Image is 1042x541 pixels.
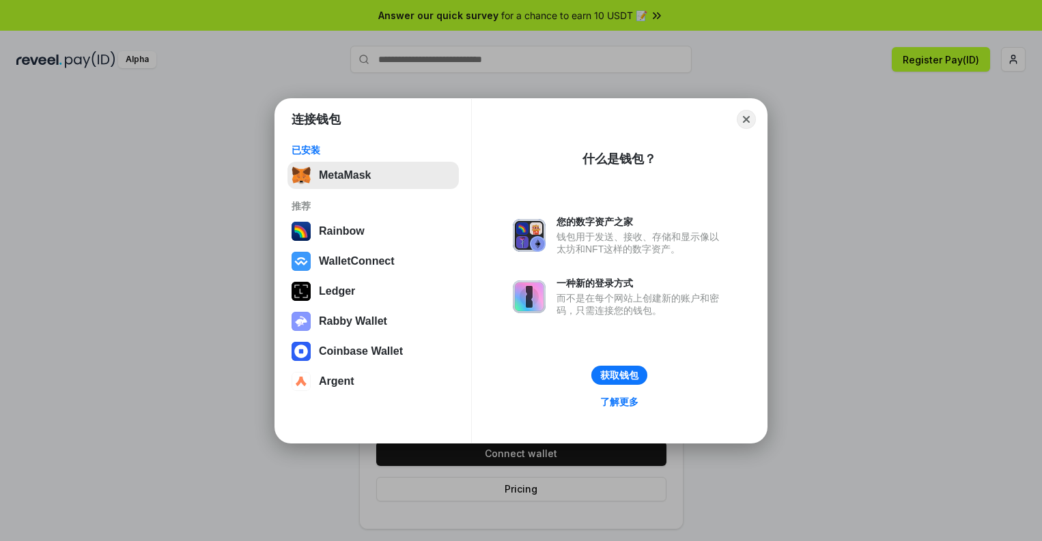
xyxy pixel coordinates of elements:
div: Ledger [319,285,355,297]
div: 获取钱包 [600,369,638,381]
img: svg+xml,%3Csvg%20xmlns%3D%22http%3A%2F%2Fwww.w3.org%2F2000%2Fsvg%22%20width%3D%2228%22%20height%3... [292,282,311,301]
button: Rabby Wallet [287,308,459,335]
div: WalletConnect [319,255,395,267]
button: MetaMask [287,162,459,189]
img: svg+xml,%3Csvg%20width%3D%2228%22%20height%3D%2228%22%20viewBox%3D%220%200%2028%2028%22%20fill%3D... [292,372,311,391]
button: WalletConnect [287,248,459,275]
button: Argent [287,368,459,395]
div: MetaMask [319,169,371,181]
button: Close [737,110,756,129]
h1: 连接钱包 [292,111,341,128]
img: svg+xml,%3Csvg%20fill%3D%22none%22%20height%3D%2233%22%20viewBox%3D%220%200%2035%2033%22%20width%... [292,166,311,185]
div: 什么是钱包？ [582,151,656,167]
img: svg+xml,%3Csvg%20xmlns%3D%22http%3A%2F%2Fwww.w3.org%2F2000%2Fsvg%22%20fill%3D%22none%22%20viewBox... [513,280,546,313]
div: Argent [319,375,354,388]
button: Ledger [287,278,459,305]
button: Coinbase Wallet [287,338,459,365]
div: Coinbase Wallet [319,345,403,357]
div: 了解更多 [600,396,638,408]
div: 您的数字资产之家 [557,216,726,228]
div: 一种新的登录方式 [557,277,726,289]
div: 已安装 [292,144,455,156]
div: Rainbow [319,225,365,237]
img: svg+xml,%3Csvg%20xmlns%3D%22http%3A%2F%2Fwww.w3.org%2F2000%2Fsvg%22%20fill%3D%22none%22%20viewBox... [292,312,311,331]
img: svg+xml,%3Csvg%20width%3D%2228%22%20height%3D%2228%22%20viewBox%3D%220%200%2028%2028%22%20fill%3D... [292,342,311,361]
div: 而不是在每个网站上创建新的账户和密码，只需连接您的钱包。 [557,292,726,317]
div: 推荐 [292,200,455,212]
img: svg+xml,%3Csvg%20xmlns%3D%22http%3A%2F%2Fwww.w3.org%2F2000%2Fsvg%22%20fill%3D%22none%22%20viewBox... [513,219,546,252]
img: svg+xml,%3Csvg%20width%3D%22120%22%20height%3D%22120%22%20viewBox%3D%220%200%20120%20120%22%20fil... [292,222,311,241]
button: 获取钱包 [591,366,647,385]
div: 钱包用于发送、接收、存储和显示像以太坊和NFT这样的数字资产。 [557,231,726,255]
img: svg+xml,%3Csvg%20width%3D%2228%22%20height%3D%2228%22%20viewBox%3D%220%200%2028%2028%22%20fill%3D... [292,252,311,271]
div: Rabby Wallet [319,315,387,327]
button: Rainbow [287,218,459,245]
a: 了解更多 [592,393,647,411]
